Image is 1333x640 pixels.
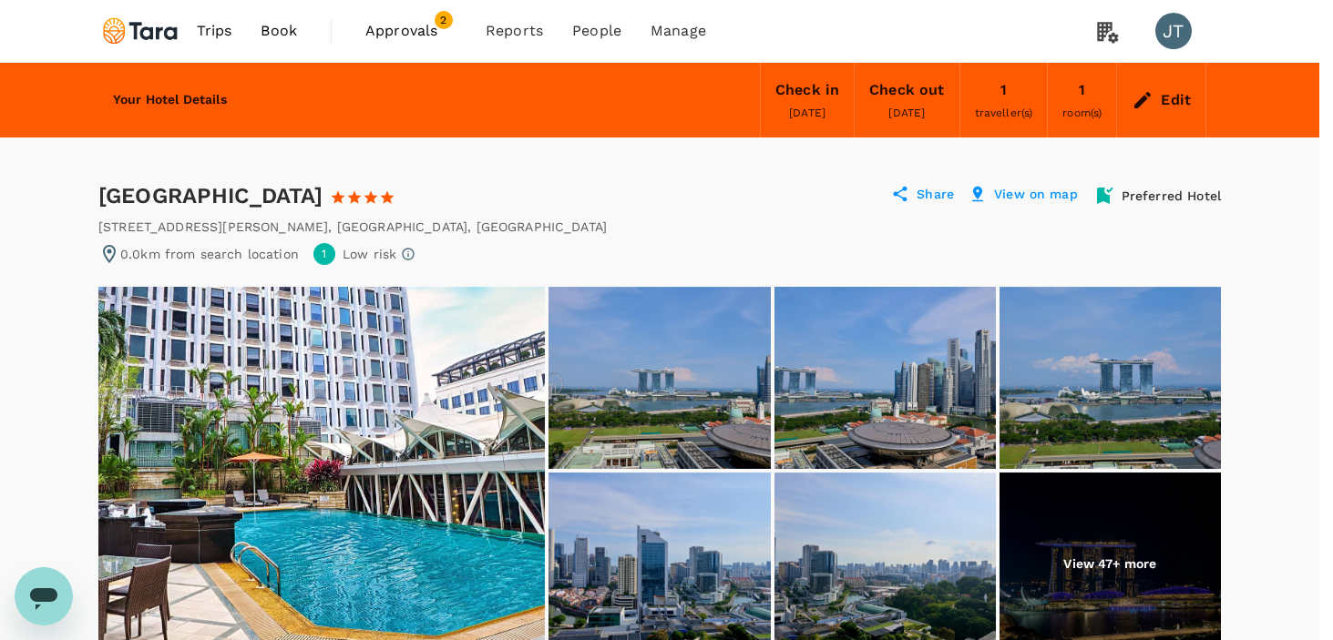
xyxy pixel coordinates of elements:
div: [GEOGRAPHIC_DATA] [98,181,412,210]
div: 1 [1000,77,1007,103]
div: [STREET_ADDRESS][PERSON_NAME] , [GEOGRAPHIC_DATA] , [GEOGRAPHIC_DATA] [98,218,607,236]
span: People [572,20,621,42]
p: Low risk [343,245,396,263]
p: 0.0km from search location [120,245,299,263]
div: 1 [1079,77,1085,103]
h6: Your Hotel Details [113,90,227,110]
p: View on map [994,185,1078,207]
p: Share [917,185,954,207]
p: View 47+ more [1063,554,1156,573]
img: Tara Climate Ltd [98,11,182,51]
span: 2 [435,11,453,29]
iframe: Button to launch messaging window [15,567,73,625]
div: JT [1155,13,1192,49]
span: Trips [197,20,232,42]
img: Exterior [549,287,770,469]
span: Manage [651,20,706,42]
p: Preferred Hotel [1122,187,1221,205]
div: Edit [1161,87,1191,113]
span: Book [261,20,297,42]
div: Check in [775,77,839,103]
span: [DATE] [888,107,925,119]
img: Exterior [1000,287,1221,469]
div: Check out [869,77,944,103]
span: traveller(s) [975,107,1033,119]
span: Reports [486,20,543,42]
span: 1 [322,246,326,263]
span: [DATE] [789,107,825,119]
span: room(s) [1062,107,1102,119]
span: Approvals [365,20,456,42]
img: Exterior [774,287,996,469]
